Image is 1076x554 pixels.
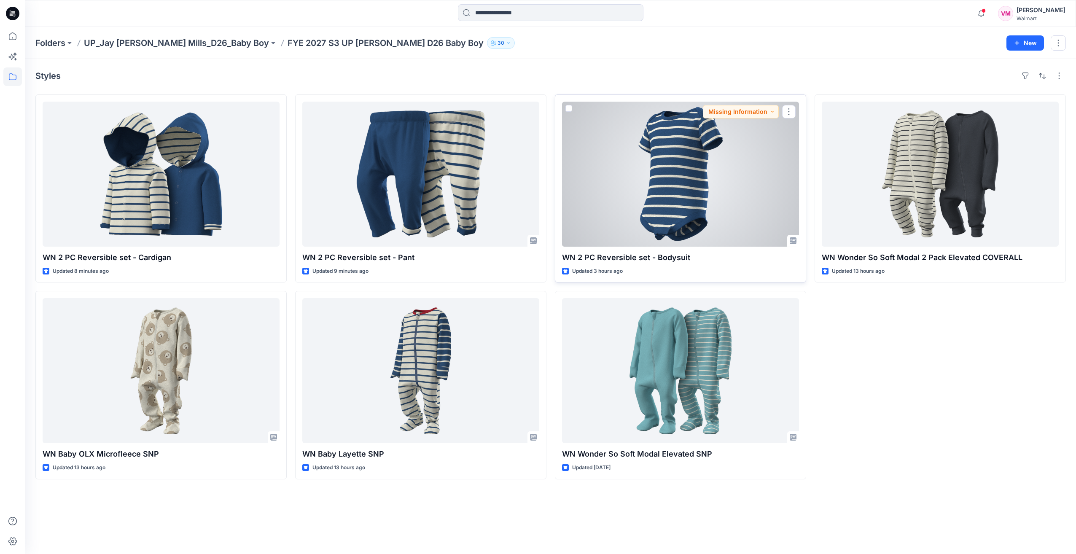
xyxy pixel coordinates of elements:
p: Updated 8 minutes ago [53,267,109,276]
button: 30 [487,37,515,49]
p: Updated 3 hours ago [572,267,623,276]
p: WN Baby OLX Microfleece SNP [43,448,280,460]
p: Updated 13 hours ago [312,463,365,472]
a: Folders [35,37,65,49]
a: WN 2 PC Reversible set - Pant [302,102,539,247]
p: 30 [498,38,504,48]
a: WN Wonder So Soft Modal Elevated SNP [562,298,799,443]
a: WN Baby Layette SNP [302,298,539,443]
p: WN Wonder So Soft Modal 2 Pack Elevated COVERALL [822,252,1059,264]
p: Updated [DATE] [572,463,611,472]
a: WN 2 PC Reversible set - Cardigan [43,102,280,247]
div: Walmart [1017,15,1065,22]
p: WN 2 PC Reversible set - Pant [302,252,539,264]
div: VM [998,6,1013,21]
p: FYE 2027 S3 UP [PERSON_NAME] D26 Baby Boy [288,37,484,49]
a: WN 2 PC Reversible set - Bodysuit [562,102,799,247]
p: WN Baby Layette SNP [302,448,539,460]
p: WN 2 PC Reversible set - Cardigan [43,252,280,264]
div: [PERSON_NAME] [1017,5,1065,15]
p: Updated 13 hours ago [832,267,885,276]
p: WN Wonder So Soft Modal Elevated SNP [562,448,799,460]
a: WN Wonder So Soft Modal 2 Pack Elevated COVERALL [822,102,1059,247]
a: UP_Jay [PERSON_NAME] Mills_D26_Baby Boy [84,37,269,49]
button: New [1006,35,1044,51]
a: WN Baby OLX Microfleece SNP [43,298,280,443]
h4: Styles [35,71,61,81]
p: Updated 13 hours ago [53,463,105,472]
p: Updated 9 minutes ago [312,267,369,276]
p: WN 2 PC Reversible set - Bodysuit [562,252,799,264]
